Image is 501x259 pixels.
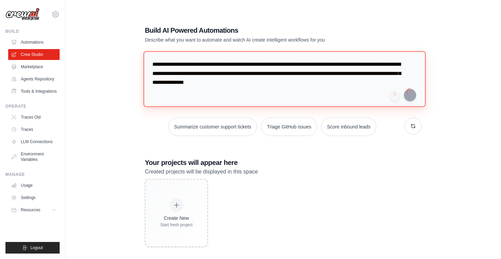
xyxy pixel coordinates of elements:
a: Marketplace [8,61,60,72]
a: Tools & Integrations [8,86,60,97]
h1: Build AI Powered Automations [145,26,374,35]
a: Traces Old [8,112,60,123]
a: Environment Variables [8,149,60,165]
div: Manage [5,172,60,177]
span: Resources [21,207,40,213]
button: Get new suggestions [405,118,422,135]
button: Resources [8,204,60,215]
p: Describe what you want to automate and watch AI create intelligent workflows for you [145,36,374,43]
iframe: Chat Widget [467,226,501,259]
button: Logout [5,242,60,254]
div: Operate [5,104,60,109]
p: Created projects will be displayed in this space [145,167,422,176]
a: LLM Connections [8,136,60,147]
span: Logout [30,245,43,250]
button: Summarize customer support tickets [168,118,257,136]
h3: Your projects will appear here [145,158,422,167]
a: Usage [8,180,60,191]
a: Automations [8,37,60,48]
a: Settings [8,192,60,203]
img: Logo [5,8,40,21]
button: Score inbound leads [321,118,376,136]
button: Click to speak your automation idea [390,91,400,101]
a: Crew Studio [8,49,60,60]
div: Build [5,29,60,34]
div: Start fresh project [160,222,193,228]
a: Agents Repository [8,74,60,85]
button: Triage GitHub issues [261,118,317,136]
div: Create New [160,215,193,222]
a: Traces [8,124,60,135]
